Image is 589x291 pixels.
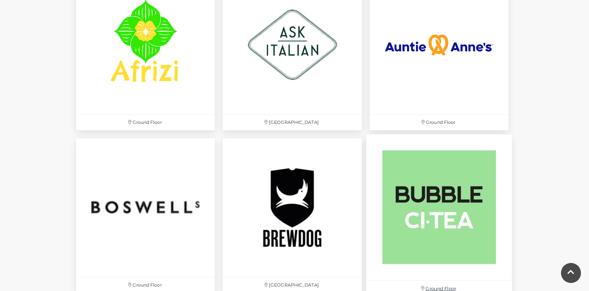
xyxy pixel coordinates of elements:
[223,115,361,130] p: [GEOGRAPHIC_DATA]
[370,115,508,130] p: Ground Floor
[76,115,215,130] p: Ground Floor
